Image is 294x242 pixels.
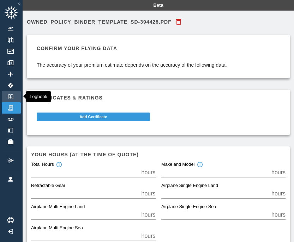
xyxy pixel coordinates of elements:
[31,204,85,210] label: Airplane Multi Engine Land
[56,162,62,168] svg: Total hours in fixed-wing aircraft
[31,162,62,168] div: Total Hours
[31,225,83,231] label: Airplane Multi Engine Sea
[141,211,155,219] p: hours
[37,44,280,52] h6: Confirm your flying data
[271,168,286,177] p: hours
[271,189,286,198] p: hours
[141,232,155,240] p: hours
[141,189,155,198] p: hours
[161,183,218,189] label: Airplane Single Engine Land
[271,211,286,219] p: hours
[37,61,280,68] p: The accuracy of your premium estimate depends on the accuracy of the following data.
[37,113,150,121] button: Add Certificate
[161,204,216,210] label: Airplane Single Engine Sea
[31,94,286,102] h6: Certificates & Ratings
[161,162,203,168] div: Make and Model
[27,19,172,24] h6: Owned_Policy_Binder_Template_SD-394428.pdf
[141,168,155,177] p: hours
[31,151,286,158] h6: Your hours (at the time of quote)
[197,162,203,168] svg: Total hours in the make and model of the insured aircraft
[31,183,65,189] label: Retractable Gear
